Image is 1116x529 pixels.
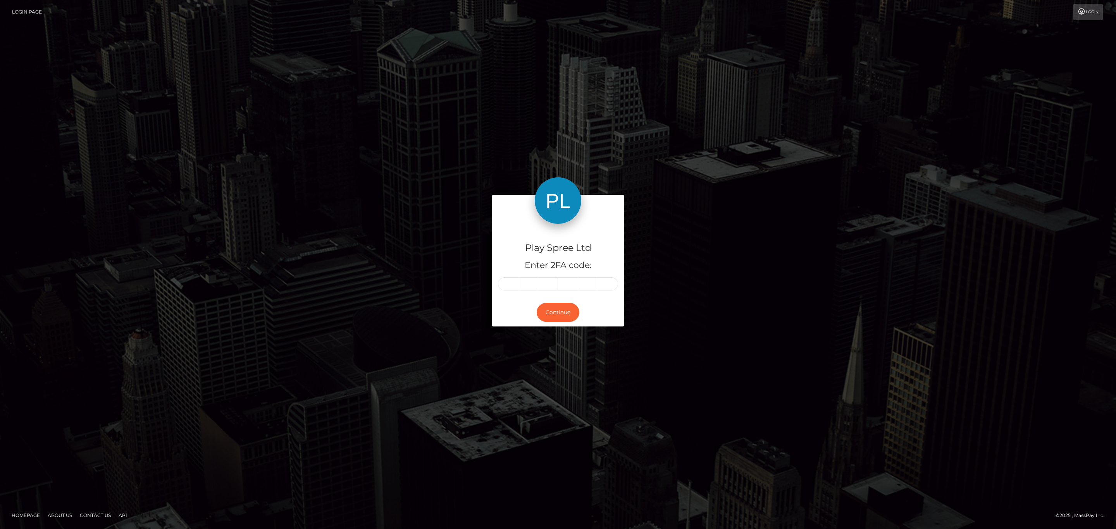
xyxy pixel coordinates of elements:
h5: Enter 2FA code: [498,259,618,271]
div: © 2025 , MassPay Inc. [1056,511,1110,520]
a: Login [1073,4,1103,20]
a: About Us [45,509,75,521]
button: Continue [537,303,579,322]
h4: Play Spree Ltd [498,241,618,255]
img: Play Spree Ltd [535,177,581,224]
a: Contact Us [77,509,114,521]
a: API [115,509,130,521]
a: Homepage [9,509,43,521]
a: Login Page [12,4,42,20]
